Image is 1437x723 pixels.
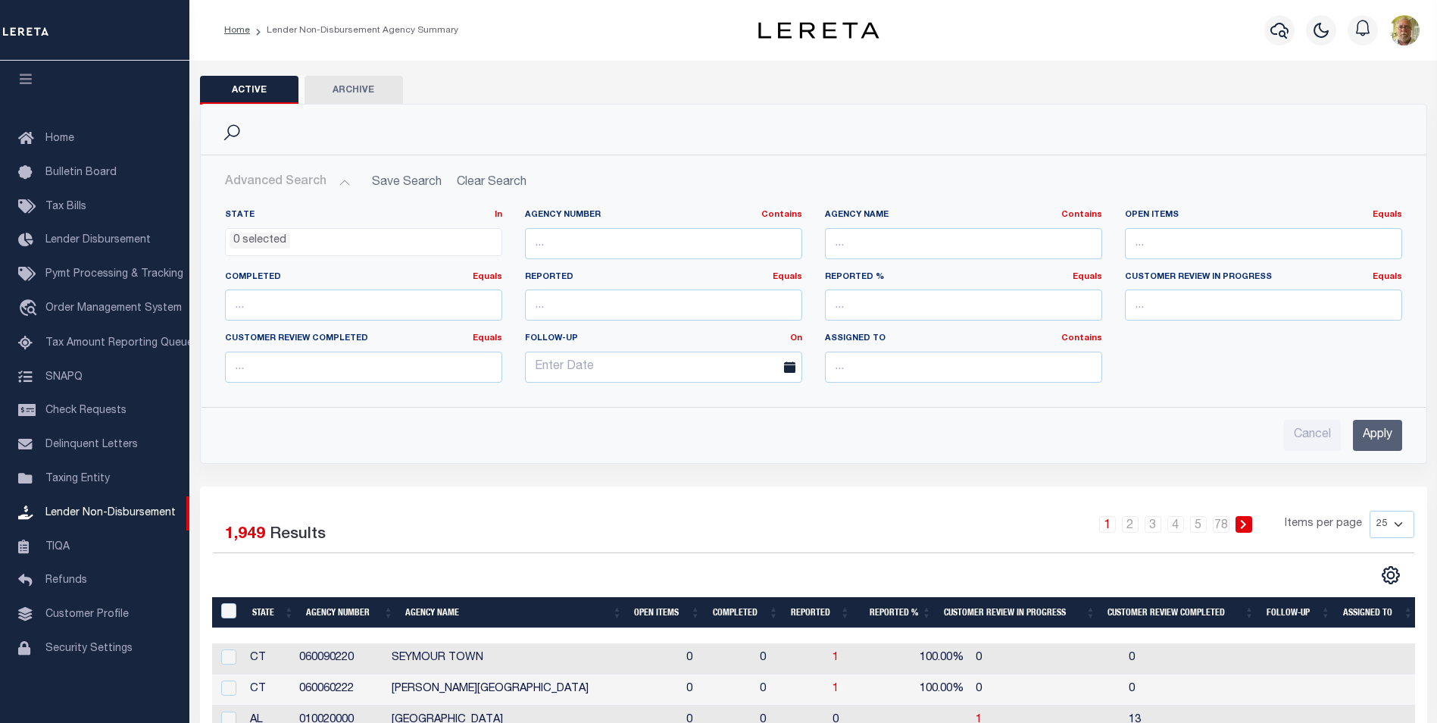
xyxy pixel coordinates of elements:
td: 100.00% [893,674,970,706]
th: Customer Review In Progress: activate to sort column ascending [938,597,1102,628]
td: CT [244,643,293,674]
a: 3 [1145,516,1161,533]
a: Home [224,26,250,35]
th: Reported: activate to sort column ascending [785,597,856,628]
label: Customer Review In Progress [1125,271,1402,284]
button: Archive [305,76,403,105]
th: Open Items: activate to sort column ascending [628,597,706,628]
td: 0 [754,674,826,706]
label: Follow-up [514,333,814,346]
span: Home [45,133,74,144]
th: Agency Number: activate to sort column ascending [300,597,399,628]
label: Results [270,523,326,547]
button: Active [200,76,298,105]
li: Lender Non-Disbursement Agency Summary [250,23,458,37]
input: ... [525,228,802,259]
span: Bulletin Board [45,167,117,178]
th: Assigned To: activate to sort column ascending [1337,597,1420,628]
span: Tax Bills [45,202,86,212]
span: Lender Disbursement [45,235,151,246]
label: Completed [225,271,502,284]
a: In [495,211,502,219]
td: 060060222 [293,674,386,706]
a: Equals [773,273,802,281]
td: 0 [754,643,826,674]
a: 1 [833,684,839,694]
label: Open Items [1125,209,1402,222]
th: Completed: activate to sort column ascending [707,597,785,628]
a: 1 [833,653,839,663]
td: 0 [680,643,753,674]
label: Agency Name [825,209,1102,222]
th: MBACode [212,597,247,628]
input: ... [825,352,1102,383]
span: Customer Profile [45,609,129,620]
th: Customer Review Completed: activate to sort column ascending [1101,597,1260,628]
img: logo-dark.svg [758,22,879,39]
a: Contains [761,211,802,219]
a: 5 [1190,516,1207,533]
input: ... [225,352,502,383]
td: [PERSON_NAME][GEOGRAPHIC_DATA] [386,674,680,706]
span: Refunds [45,575,87,586]
span: Check Requests [45,405,127,416]
span: Pymt Processing & Tracking [45,269,183,280]
a: 4 [1167,516,1184,533]
button: Advanced Search [225,167,351,197]
span: Security Settings [45,643,133,654]
span: Tax Amount Reporting Queue [45,338,193,349]
span: Taxing Entity [45,474,110,484]
label: Assigned To [825,333,1102,346]
td: 0 [680,674,753,706]
a: On [790,334,802,343]
td: 0 [970,674,1123,706]
input: ... [825,228,1102,259]
a: Equals [1373,211,1402,219]
a: Equals [473,273,502,281]
th: Follow-up: activate to sort column ascending [1260,597,1337,628]
a: 1 [1099,516,1116,533]
input: Cancel [1284,420,1341,451]
td: SEYMOUR TOWN [386,643,680,674]
li: 0 selected [230,233,290,249]
a: Equals [1073,273,1102,281]
input: ... [225,290,502,321]
td: 060090220 [293,643,386,674]
input: Apply [1353,420,1402,451]
a: Equals [473,334,502,343]
th: Agency Name: activate to sort column ascending [399,597,628,628]
a: Equals [1373,273,1402,281]
td: 0 [1123,674,1270,706]
td: 0 [970,643,1123,674]
input: ... [825,290,1102,321]
span: Delinquent Letters [45,440,138,450]
label: Reported % [825,271,1102,284]
a: 2 [1122,516,1139,533]
label: Agency Number [525,209,802,222]
span: Lender Non-Disbursement [45,508,176,518]
span: Items per page [1285,516,1362,533]
span: TIQA [45,541,70,552]
td: CT [244,674,293,706]
span: SNAPQ [45,371,83,382]
td: 0 [1123,643,1270,674]
label: Reported [525,271,802,284]
input: ... [525,290,802,321]
i: travel_explore [18,299,42,319]
label: Customer Review Completed [225,333,502,346]
input: ... [1125,228,1402,259]
a: Contains [1061,211,1102,219]
label: State [225,209,502,222]
a: Contains [1061,334,1102,343]
td: 100.00% [893,643,970,674]
input: Enter Date [525,352,802,383]
a: 78 [1213,516,1229,533]
input: ... [1125,290,1402,321]
th: Reported %: activate to sort column ascending [856,597,938,628]
th: State: activate to sort column ascending [246,597,300,628]
span: 1,949 [225,527,265,543]
span: Order Management System [45,303,182,314]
